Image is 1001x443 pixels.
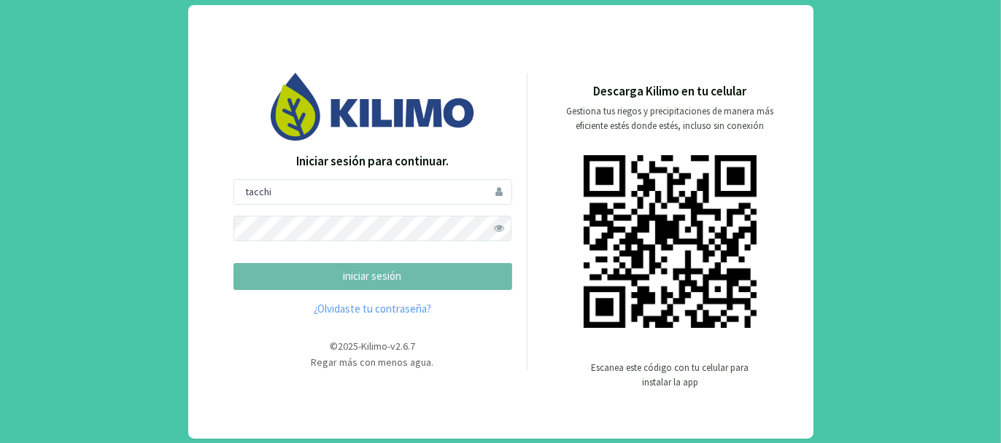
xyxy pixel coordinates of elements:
[338,340,358,353] span: 2025
[233,152,512,171] p: Iniciar sesión para continuar.
[584,155,757,328] img: qr code
[594,82,747,101] p: Descarga Kilimo en tu celular
[233,263,512,290] button: iniciar sesión
[271,73,475,141] img: Image
[390,340,415,353] span: v2.6.7
[558,104,783,133] p: Gestiona tus riegos y precipitaciones de manera más eficiente estés donde estés, incluso sin cone...
[330,340,338,353] span: ©
[246,268,500,285] p: iniciar sesión
[233,179,512,205] input: Usuario
[387,340,390,353] span: -
[233,301,512,318] a: ¿Olvidaste tu contraseña?
[358,340,361,353] span: -
[590,361,751,390] p: Escanea este código con tu celular para instalar la app
[312,356,434,369] span: Regar más con menos agua.
[361,340,387,353] span: Kilimo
